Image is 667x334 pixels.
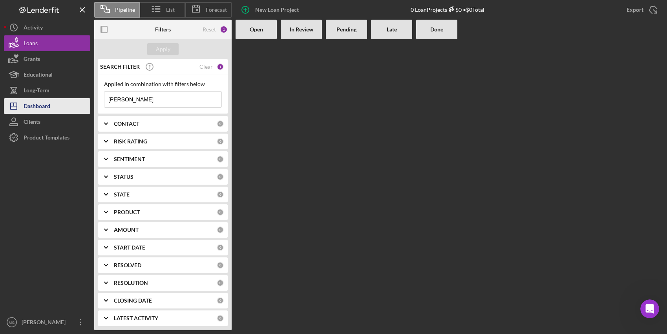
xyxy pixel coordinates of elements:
[123,3,138,18] button: Home
[255,2,299,18] div: New Loan Project
[24,83,49,100] div: Long-Term
[4,35,90,51] button: Loans
[13,120,122,174] div: As you know, we're constantly looking for ways to improving the platform, and I'd love to hear yo...
[4,51,90,67] button: Grants
[114,138,147,145] b: RISK RATING
[147,43,179,55] button: Apply
[9,320,15,325] text: MG
[100,64,140,70] b: SEARCH FILTER
[114,191,130,198] b: STATE
[115,7,135,13] span: Pipeline
[220,26,228,33] div: 1
[114,297,152,304] b: CLOSING DATE
[13,143,121,173] b: Is there functionality that you’d like to see us build that would bring you even more value?
[166,7,175,13] span: List
[217,297,224,304] div: 0
[114,121,139,127] b: CONTACT
[290,26,313,33] b: In Review
[114,174,133,180] b: STATUS
[12,251,18,257] button: Emoji picker
[24,67,53,84] div: Educational
[236,2,307,18] button: New Loan Project
[4,114,90,130] button: Clients
[217,262,224,269] div: 0
[217,156,224,163] div: 0
[387,26,397,33] b: Late
[217,63,224,70] div: 1
[114,280,148,286] b: RESOLUTION
[411,6,484,13] div: 0 Loan Projects • $0 Total
[104,81,222,87] div: Applied in combination with filters below
[619,2,663,18] button: Export
[627,2,643,18] div: Export
[25,251,31,257] button: Gif picker
[22,4,35,17] img: Profile image for David
[24,51,40,69] div: Grants
[4,20,90,35] button: Activity
[156,43,170,55] div: Apply
[217,191,224,198] div: 0
[13,178,122,209] div: While we're not able to build everything that's requested, your input is helping to shape our lon...
[447,6,462,13] div: $0
[13,213,122,236] div: Looking forward to hearing from you, [PERSON_NAME] / Co-founder of Lenderfit
[13,93,122,116] div: If you’re receiving this message, it seems you've logged at least 30 sessions. Well done!
[250,26,263,33] b: Open
[6,77,151,258] div: David says…
[4,83,90,98] button: Long-Term
[38,4,89,10] h1: [PERSON_NAME]
[203,26,216,33] div: Reset
[206,7,227,13] span: Forecast
[5,3,20,18] button: go back
[24,130,69,147] div: Product Templates
[217,226,224,233] div: 0
[24,20,43,37] div: Activity
[199,64,213,70] div: Clear
[24,114,40,132] div: Clients
[217,315,224,322] div: 0
[114,156,145,162] b: SENTIMENT
[114,315,158,321] b: LATEST ACTIVITY
[24,98,50,116] div: Dashboard
[50,251,56,257] button: Start recording
[4,98,90,114] button: Dashboard
[4,67,90,83] button: Educational
[430,26,443,33] b: Done
[24,47,143,62] div: Our offices are closed for the Fourth of July Holiday until [DATE].
[7,235,150,248] textarea: Message…
[114,227,139,233] b: AMOUNT
[217,120,224,127] div: 0
[138,3,152,17] div: Close
[4,314,90,330] button: MG[PERSON_NAME]
[217,173,224,180] div: 0
[640,299,659,318] iframe: Intercom live chat
[217,138,224,145] div: 0
[20,314,71,332] div: [PERSON_NAME]
[217,244,224,251] div: 0
[24,35,38,53] div: Loans
[217,279,224,286] div: 0
[114,244,145,251] b: START DATE
[37,251,44,257] button: Upload attachment
[4,130,90,145] button: Product Templates
[38,10,86,18] p: Active over [DATE]
[114,209,140,215] b: PRODUCT
[336,26,356,33] b: Pending
[155,26,171,33] b: Filters
[13,81,122,89] div: Hi [PERSON_NAME],
[6,77,129,240] div: Hi [PERSON_NAME],If you’re receiving this message, it seems you've logged at least 30 sessions. W...
[135,248,147,261] button: Send a message…
[217,209,224,216] div: 0
[114,262,141,268] b: RESOLVED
